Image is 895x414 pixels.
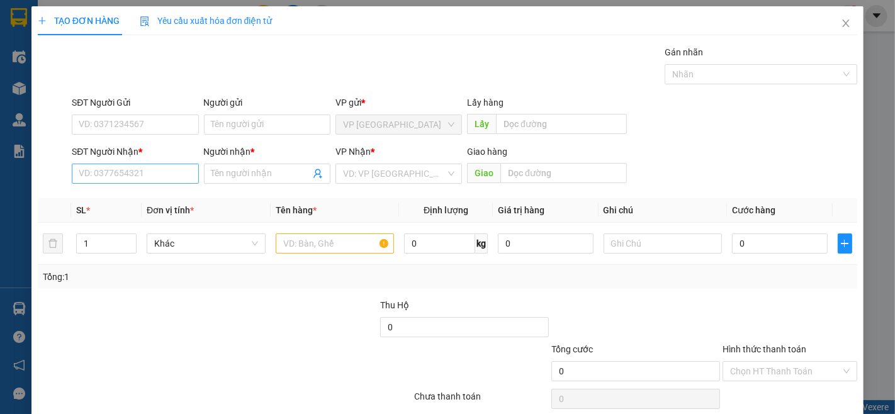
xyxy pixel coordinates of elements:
span: plus [38,16,47,25]
span: Giao [467,163,500,183]
span: Tên hàng [276,205,317,215]
span: close [841,18,851,28]
div: Chưa thanh toán [414,389,551,411]
span: Giá trị hàng [498,205,544,215]
span: plus [838,238,852,249]
span: Đơn vị tính [147,205,194,215]
div: SĐT Người Gửi [72,96,198,109]
input: Dọc đường [496,114,627,134]
input: 0 [498,233,593,254]
span: Cước hàng [732,205,775,215]
button: delete [43,233,63,254]
span: environment [87,84,96,92]
span: Yêu cầu xuất hóa đơn điện tử [140,16,273,26]
div: SĐT Người Nhận [72,145,198,159]
li: VP VP [PERSON_NAME] [87,53,167,81]
span: Tổng cước [551,344,593,354]
span: Định lượng [424,205,468,215]
span: VP Nhận [335,147,371,157]
input: Ghi Chú [604,233,723,254]
button: plus [838,233,853,254]
span: VP Đà Lạt [343,115,454,134]
span: kg [475,233,488,254]
span: SL [76,205,86,215]
input: Dọc đường [500,163,627,183]
b: Lô 6 0607 [GEOGRAPHIC_DATA], [GEOGRAPHIC_DATA] [87,83,165,148]
li: [PERSON_NAME] [6,6,183,30]
span: Giao hàng [467,147,507,157]
th: Ghi chú [599,198,728,223]
span: user-add [313,169,323,179]
span: Lấy [467,114,496,134]
button: Close [828,6,864,42]
div: Tổng: 1 [43,270,346,284]
div: Người nhận [204,145,330,159]
img: icon [140,16,150,26]
input: VD: Bàn, Ghế [276,233,395,254]
div: Người gửi [204,96,330,109]
div: VP gửi [335,96,462,109]
label: Gán nhãn [665,47,703,57]
span: Khác [154,234,258,253]
label: Hình thức thanh toán [723,344,806,354]
span: Thu Hộ [380,300,409,310]
span: TẠO ĐƠN HÀNG [38,16,120,26]
span: Lấy hàng [467,98,504,108]
li: VP VP [GEOGRAPHIC_DATA] [6,53,87,95]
